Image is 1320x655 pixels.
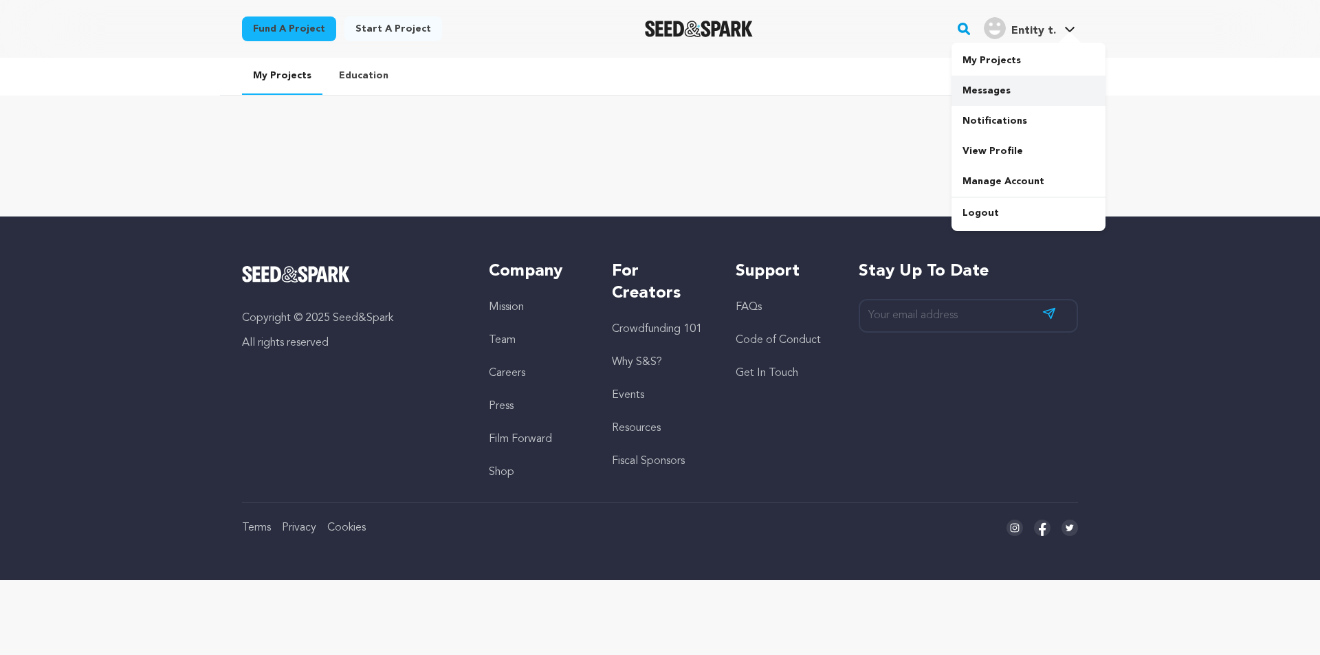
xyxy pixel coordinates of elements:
[327,522,366,533] a: Cookies
[612,423,661,434] a: Resources
[645,21,753,37] a: Seed&Spark Homepage
[282,522,316,533] a: Privacy
[489,260,584,282] h5: Company
[984,17,1056,39] div: Entity t.'s Profile
[612,357,662,368] a: Why S&S?
[951,198,1105,228] a: Logout
[981,14,1078,43] span: Entity t.'s Profile
[984,17,1006,39] img: user.png
[489,335,516,346] a: Team
[736,302,762,313] a: FAQs
[736,335,821,346] a: Code of Conduct
[489,302,524,313] a: Mission
[489,368,525,379] a: Careers
[736,260,831,282] h5: Support
[859,260,1078,282] h5: Stay up to date
[612,260,707,304] h5: For Creators
[612,390,644,401] a: Events
[645,21,753,37] img: Seed&Spark Logo Dark Mode
[489,467,514,478] a: Shop
[242,266,461,282] a: Seed&Spark Homepage
[328,58,399,93] a: Education
[612,324,702,335] a: Crowdfunding 101
[981,14,1078,39] a: Entity t.'s Profile
[489,401,514,412] a: Press
[951,166,1105,197] a: Manage Account
[951,106,1105,136] a: Notifications
[951,76,1105,106] a: Messages
[736,368,798,379] a: Get In Touch
[344,16,442,41] a: Start a project
[612,456,685,467] a: Fiscal Sponsors
[951,136,1105,166] a: View Profile
[242,310,461,326] p: Copyright © 2025 Seed&Spark
[242,335,461,351] p: All rights reserved
[242,16,336,41] a: Fund a project
[951,45,1105,76] a: My Projects
[242,58,322,95] a: My Projects
[242,522,271,533] a: Terms
[859,299,1078,333] input: Your email address
[242,266,350,282] img: Seed&Spark Logo
[1011,25,1056,36] span: Entity t.
[489,434,552,445] a: Film Forward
